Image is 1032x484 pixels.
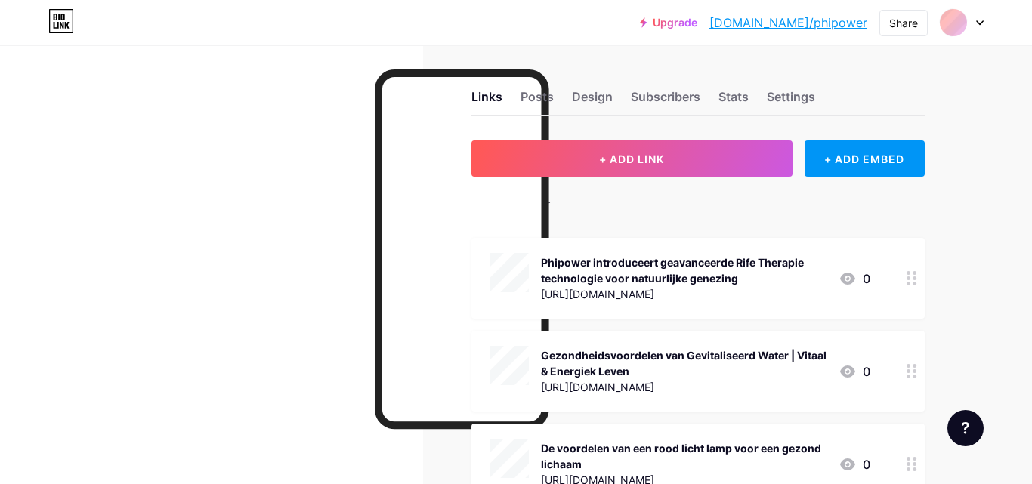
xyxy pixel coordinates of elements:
[805,140,925,177] div: + ADD EMBED
[599,153,664,165] span: + ADD LINK
[767,88,815,115] div: Settings
[541,347,827,379] div: Gezondheidsvoordelen van Gevitaliseerd Water | Vitaal & Energiek Leven
[839,270,870,288] div: 0
[631,88,700,115] div: Subscribers
[521,88,554,115] div: Posts
[640,17,697,29] a: Upgrade
[839,362,870,381] div: 0
[541,286,827,302] div: [URL][DOMAIN_NAME]
[471,88,502,115] div: Links
[541,440,827,472] div: De voordelen van een rood licht lamp voor een gezond lichaam
[572,88,613,115] div: Design
[709,14,867,32] a: [DOMAIN_NAME]/phipower
[541,379,827,395] div: [URL][DOMAIN_NAME]
[839,455,870,473] div: 0
[889,15,918,31] div: Share
[541,254,827,286] div: Phipower introduceert geavanceerde Rife Therapie technologie voor natuurlijke genezing
[718,88,749,115] div: Stats
[471,140,793,177] button: + ADD LINK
